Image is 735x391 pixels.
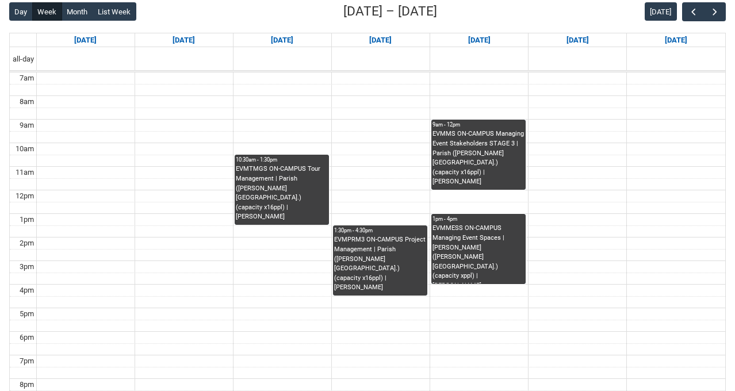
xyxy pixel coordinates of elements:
[17,237,36,249] div: 2pm
[32,2,62,21] button: Week
[432,121,525,129] div: 9am - 12pm
[269,33,296,47] a: Go to September 16, 2025
[663,33,690,47] a: Go to September 20, 2025
[62,2,93,21] button: Month
[367,33,394,47] a: Go to September 17, 2025
[10,53,36,65] span: all-day
[170,33,197,47] a: Go to September 15, 2025
[334,227,426,235] div: 1:30pm - 4:30pm
[432,224,525,283] div: EVMMESS ON-CAMPUS Managing Event Spaces | [PERSON_NAME] ([PERSON_NAME][GEOGRAPHIC_DATA].) (capaci...
[704,2,726,21] button: Next Week
[432,129,525,186] div: EVMMS ON-CAMPUS Managing Event Stakeholders STAGE 3 | Parish ([PERSON_NAME][GEOGRAPHIC_DATA].) (c...
[9,2,33,21] button: Day
[17,379,36,390] div: 8pm
[17,214,36,225] div: 1pm
[466,33,493,47] a: Go to September 18, 2025
[17,72,36,84] div: 7am
[17,96,36,108] div: 8am
[645,2,677,21] button: [DATE]
[93,2,136,21] button: List Week
[17,308,36,320] div: 5pm
[17,355,36,367] div: 7pm
[13,143,36,155] div: 10am
[17,120,36,131] div: 9am
[564,33,591,47] a: Go to September 19, 2025
[17,332,36,343] div: 6pm
[236,164,328,221] div: EVMTMGS ON-CAMPUS Tour Management | Parish ([PERSON_NAME][GEOGRAPHIC_DATA].) (capacity x16ppl) | ...
[72,33,99,47] a: Go to September 14, 2025
[334,235,426,292] div: EVMPRM3 ON-CAMPUS Project Management | Parish ([PERSON_NAME][GEOGRAPHIC_DATA].) (capacity x16ppl)...
[432,215,525,223] div: 1pm - 4pm
[236,156,328,164] div: 10:30am - 1:30pm
[682,2,704,21] button: Previous Week
[17,261,36,273] div: 3pm
[13,167,36,178] div: 11am
[343,2,437,21] h2: [DATE] – [DATE]
[17,285,36,296] div: 4pm
[13,190,36,202] div: 12pm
